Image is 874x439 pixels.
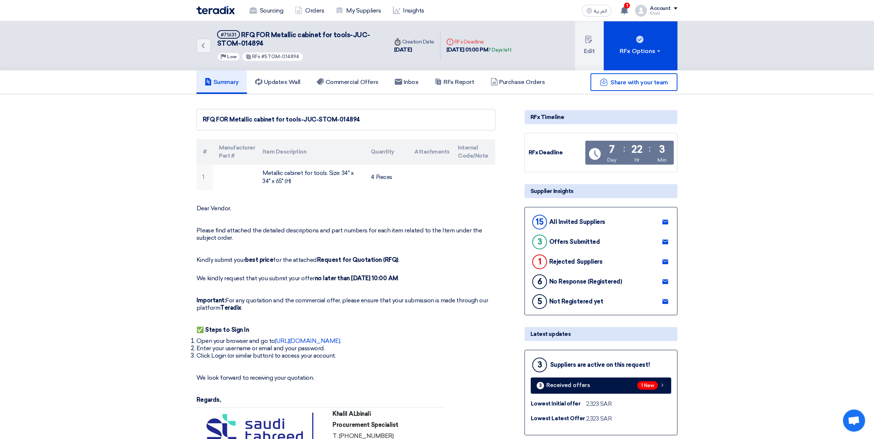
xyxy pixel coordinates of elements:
[395,78,419,86] h5: Inbox
[333,410,371,417] strong: Khalil ALbinali
[483,70,553,94] a: Purchase Orders
[607,156,617,164] div: Day
[537,382,544,389] div: 3
[635,5,647,17] img: profile_test.png
[317,256,398,263] strong: Request for Quotation (RFQ)
[196,345,495,352] li: Enter your username or email and your password.
[196,396,221,403] strong: Regards,
[426,70,482,94] a: RFx Report
[624,3,630,8] span: 1
[196,267,495,282] p: We kindly request that you submit your offer .
[531,400,586,408] div: Lowest Initial offer
[333,421,398,428] strong: Procurement Specialist
[586,414,612,423] div: 2,323 SAR
[196,139,213,165] th: #
[604,21,678,70] button: RFx Options
[650,6,671,12] div: Account
[525,327,678,341] div: Latest updates
[196,205,495,212] p: Dear Vendor,
[446,46,512,54] div: [DATE] 01:00 PM
[452,139,495,165] th: Internal Code/Note
[196,227,495,242] p: Please find attached the detailed descriptions and part numbers for each item related to the Item...
[217,30,379,48] h5: RFQ FOR Metallic cabinet for tools-JUC-STOM-014894
[387,70,427,94] a: Inbox
[196,326,249,333] strong: ✅ Steps to Sign In
[529,148,584,157] div: RFx Deadline
[309,70,387,94] a: Commercial Offers
[549,218,605,225] div: All Invited Suppliers
[575,21,604,70] button: Edit
[196,256,495,264] p: Kindly submit your for the attached .
[387,3,430,19] a: Insights
[196,297,226,304] strong: Important:
[196,374,495,382] p: We look forward to receiving your quotation.
[549,258,602,265] div: Rejected Suppliers
[245,256,273,263] strong: best price
[394,38,434,46] div: Creation Date
[196,70,247,94] a: Summary
[196,297,495,312] p: For any quotation and the commercial offer, please ensure that your submission is made through ou...
[205,78,239,86] h5: Summary
[657,156,667,164] div: Min
[611,79,668,86] span: Share with your team
[289,3,330,19] a: Orders
[631,144,642,155] div: 22
[531,414,586,423] div: Lowest Latest Offer
[531,377,671,394] a: 3 Received offers 1 New
[488,46,512,54] div: 7 Days left
[582,5,612,17] button: العربية
[659,144,665,155] div: 3
[532,254,547,269] div: 1
[213,139,257,165] th: Manufacturer Part #
[365,165,409,190] td: 4 Pieces
[550,361,650,368] div: Suppliers are active on this request!
[408,139,452,165] th: Attachments
[262,54,300,59] span: #STOM-014894
[196,352,495,359] li: Click Login (or similar button) to access your account.
[275,337,340,344] a: [URL][DOMAIN_NAME]
[586,400,612,408] div: 2,323 SAR
[330,3,387,19] a: My Suppliers
[317,78,379,86] h5: Commercial Offers
[546,383,590,388] span: Received offers
[634,156,640,164] div: Hr
[549,298,603,305] div: Not Registered yet
[549,278,622,285] div: No Response (Registered)
[255,78,300,86] h5: Updates Wall
[315,275,398,282] strong: no later than [DATE] 10:00 AM
[220,304,241,311] strong: Teradix
[203,115,489,124] div: RFQ FOR Metallic cabinet for tools-JUC-STOM-014894
[253,54,261,59] span: RFx
[365,139,409,165] th: Quantity
[549,238,600,245] div: Offers Submitted
[843,410,865,432] div: Open chat
[532,235,547,249] div: 3
[446,38,512,46] div: RFx Deadline
[609,144,615,155] div: 7
[394,46,434,54] div: [DATE]
[525,110,678,124] div: RFx Timeline
[594,8,607,14] span: العربية
[649,142,651,155] div: :
[650,11,678,15] div: Khalil
[196,6,235,14] img: Teradix logo
[196,165,213,190] td: 1
[221,32,236,37] div: #71631
[244,3,289,19] a: Sourcing
[257,139,365,165] th: Item Description
[227,54,237,59] span: Low
[217,31,370,48] span: RFQ FOR Metallic cabinet for tools-JUC-STOM-014894
[247,70,309,94] a: Updates Wall
[435,78,474,86] h5: RFx Report
[637,381,658,390] span: 1 New
[620,47,662,56] div: RFx Options
[532,294,547,309] div: 5
[257,165,365,190] td: Metallic cabinet for tools. Size: 34" x 34" x 65" (H)
[623,142,625,155] div: :
[491,78,545,86] h5: Purchase Orders
[196,337,495,345] li: Open your browser and go to .
[532,215,547,229] div: 15
[532,358,547,372] div: 3
[525,184,678,198] div: Supplier Insights
[532,274,547,289] div: 6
